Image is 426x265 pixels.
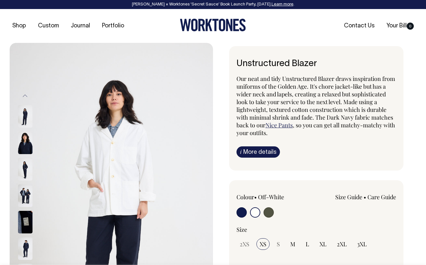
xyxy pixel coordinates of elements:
[236,75,395,129] span: Our neat and tidy Unstructured Blazer draws inspiration from uniforms of the Golden Age. It's cho...
[273,238,283,250] input: S
[236,193,300,201] div: Colour
[20,89,30,103] button: Previous
[35,21,61,31] a: Custom
[407,23,414,30] span: 0
[260,240,266,248] span: XS
[236,146,280,158] a: iMore details
[272,3,293,6] a: Learn more
[265,121,293,129] a: Nice Pants
[354,238,370,250] input: 3XL
[236,238,253,250] input: 2XS
[18,237,32,260] img: dark-navy
[6,2,420,7] div: [PERSON_NAME] × Worktones ‘Secret Sauce’ Book Launch Party, [DATE]. .
[334,238,350,250] input: 2XL
[68,21,93,31] a: Journal
[18,132,32,154] img: dark-navy
[236,59,396,69] h6: Unstructured Blazer
[287,238,299,250] input: M
[256,238,270,250] input: XS
[99,21,127,31] a: Portfolio
[337,240,347,248] span: 2XL
[240,148,242,155] span: i
[319,240,327,248] span: XL
[236,121,395,137] span: , so you can get all matchy-matchy with your outfits.
[290,240,295,248] span: M
[316,238,330,250] input: XL
[18,211,32,233] img: dark-navy
[18,158,32,181] img: dark-navy
[357,240,367,248] span: 3XL
[364,193,366,201] span: •
[302,238,312,250] input: L
[384,21,416,31] a: Your Bill0
[236,226,396,233] div: Size
[341,21,377,31] a: Contact Us
[258,193,284,201] label: Off-White
[306,240,309,248] span: L
[277,240,280,248] span: S
[254,193,257,201] span: •
[335,193,362,201] a: Size Guide
[10,21,29,31] a: Shop
[240,240,249,248] span: 2XS
[18,105,32,128] img: dark-navy
[367,193,396,201] a: Care Guide
[18,184,32,207] img: dark-navy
